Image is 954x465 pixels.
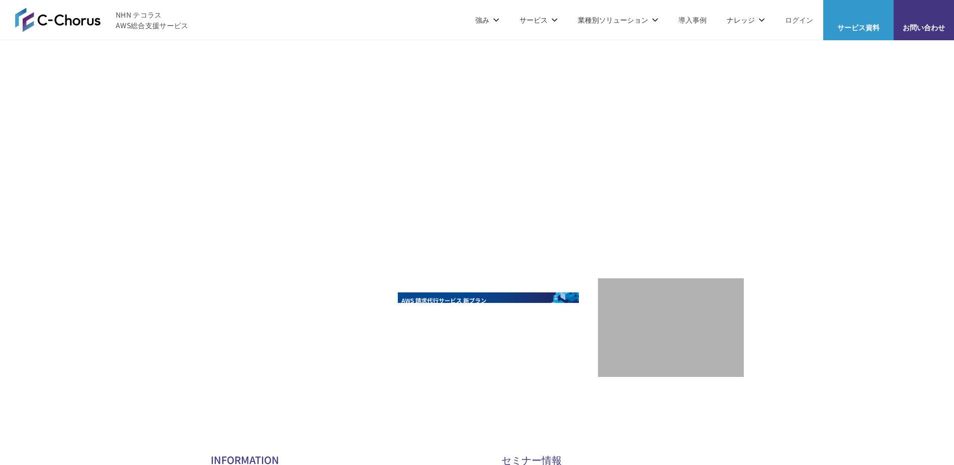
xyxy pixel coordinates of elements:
[916,8,932,20] img: お問い合わせ
[850,8,866,20] img: AWS総合支援サービス C-Chorus サービス資料
[678,15,707,25] a: 導入事例
[398,292,579,341] img: AWS請求代行サービス 統合管理プラン
[727,15,765,25] p: ナレッジ
[519,15,558,25] p: サービス
[211,166,598,262] h1: AWS ジャーニーの 成功を実現
[475,15,499,25] p: 強み
[785,15,813,25] a: ログイン
[15,8,189,32] a: AWS総合支援サービス C-Chorus NHN テコラスAWS総合支援サービス
[894,22,954,33] span: お問い合わせ
[626,91,716,182] img: AWSプレミアティアサービスパートナー
[211,111,598,156] p: AWSの導入からコスト削減、 構成・運用の最適化からデータ活用まで 規模や業種業態を問わない マネージドサービスで
[116,10,189,31] span: NHN テコラス AWS総合支援サービス
[614,194,728,232] p: 最上位プレミアティア サービスパートナー
[618,293,724,367] img: 契約件数
[659,194,682,208] em: AWS
[211,292,392,341] img: AWSとの戦略的協業契約 締結
[578,15,658,25] p: 業種別ソリューション
[823,22,894,33] span: サービス資料
[15,8,101,32] img: AWS総合支援サービス C-Chorus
